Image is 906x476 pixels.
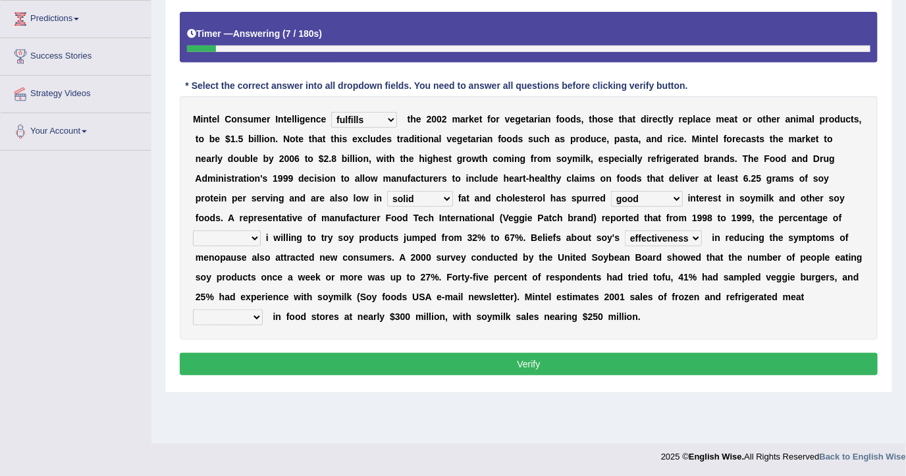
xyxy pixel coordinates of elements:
[778,134,784,144] b: e
[270,134,276,144] b: n
[452,114,460,124] b: m
[427,114,432,124] b: 2
[471,134,476,144] b: a
[518,134,523,144] b: s
[334,134,340,144] b: h
[730,114,735,124] b: a
[234,153,240,164] b: o
[369,153,371,164] b: ,
[684,134,687,144] b: .
[560,134,566,144] b: s
[384,153,386,164] b: i
[840,114,846,124] b: u
[496,114,500,124] b: r
[319,28,323,39] b: )
[317,134,323,144] b: a
[820,452,906,462] a: Back to English Wise
[585,134,591,144] b: d
[363,153,369,164] b: n
[466,114,469,124] b: r
[321,114,327,124] b: e
[211,153,215,164] b: r
[217,153,223,164] b: y
[741,134,747,144] b: c
[466,153,472,164] b: o
[215,134,220,144] b: e
[701,114,706,124] b: c
[751,134,757,144] b: s
[696,114,701,124] b: a
[608,114,614,124] b: e
[663,114,666,124] b: t
[180,79,693,93] div: * Select the correct answer into all dropdown fields. You need to answer all questions before cli...
[439,153,444,164] b: e
[279,153,284,164] b: 2
[233,28,280,39] b: Answering
[243,114,248,124] b: s
[534,114,537,124] b: r
[571,114,577,124] b: d
[284,114,287,124] b: t
[347,153,350,164] b: i
[358,153,363,164] b: o
[377,153,384,164] b: w
[467,134,471,144] b: t
[658,114,663,124] b: c
[743,114,749,124] b: o
[592,114,598,124] b: h
[555,134,560,144] b: a
[309,134,312,144] b: t
[248,114,253,124] b: u
[319,153,324,164] b: $
[230,134,236,144] b: 1
[796,114,799,124] b: i
[403,153,409,164] b: h
[603,114,608,124] b: s
[434,134,439,144] b: a
[400,153,404,164] b: t
[507,134,513,144] b: o
[510,114,516,124] b: e
[286,28,319,39] b: 7 / 180s
[606,134,609,144] b: ,
[340,134,342,144] b: i
[292,114,294,124] b: l
[331,153,336,164] b: 8
[633,134,639,144] b: a
[526,114,529,124] b: t
[770,134,773,144] b: t
[672,134,674,144] b: i
[476,134,479,144] b: r
[626,134,631,144] b: s
[777,114,780,124] b: r
[417,134,420,144] b: t
[727,134,733,144] b: o
[541,114,546,124] b: a
[196,153,201,164] b: n
[679,134,684,144] b: e
[460,114,466,124] b: a
[352,153,355,164] b: l
[620,134,626,144] b: a
[570,134,576,144] b: p
[404,134,409,144] b: a
[682,114,687,124] b: e
[807,114,813,124] b: a
[763,114,766,124] b: t
[533,134,539,144] b: u
[797,134,802,144] b: a
[439,134,442,144] b: l
[275,114,278,124] b: I
[199,134,205,144] b: o
[307,153,313,164] b: o
[231,114,237,124] b: o
[300,114,306,124] b: g
[414,134,417,144] b: i
[559,114,565,124] b: o
[225,114,231,124] b: C
[296,134,299,144] b: t
[431,114,437,124] b: 0
[576,134,579,144] b: r
[639,134,641,144] b: ,
[278,114,284,124] b: n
